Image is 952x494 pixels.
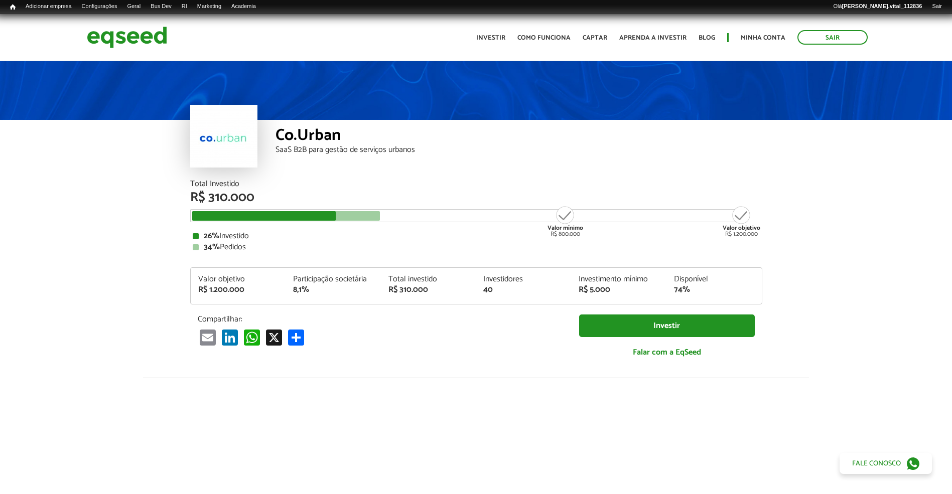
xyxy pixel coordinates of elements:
a: Falar com a EqSeed [579,342,755,363]
a: Aprenda a investir [619,35,687,41]
span: Início [10,4,16,11]
a: Sair [797,30,868,45]
a: Olá[PERSON_NAME].vital_112836 [828,3,927,11]
div: Disponível [674,275,754,283]
div: Participação societária [293,275,373,283]
p: Compartilhar: [198,314,564,324]
a: Como funciona [517,35,571,41]
a: WhatsApp [242,329,262,346]
div: Valor objetivo [198,275,279,283]
div: R$ 310.000 [388,286,469,294]
a: Compartilhar [286,329,306,346]
img: EqSeed [87,24,167,51]
div: SaaS B2B para gestão de serviços urbanos [276,146,762,154]
a: Investir [476,35,505,41]
div: Total Investido [190,180,762,188]
div: Total investido [388,275,469,283]
div: Investimento mínimo [579,275,659,283]
div: R$ 1.200.000 [198,286,279,294]
div: Investido [193,232,760,240]
a: Investir [579,314,755,337]
div: Co.Urban [276,127,762,146]
a: Captar [583,35,607,41]
div: 8,1% [293,286,373,294]
a: Início [5,3,21,12]
div: 40 [483,286,564,294]
div: R$ 310.000 [190,191,762,204]
a: Marketing [192,3,226,11]
a: RI [177,3,192,11]
strong: [PERSON_NAME].vital_112836 [842,3,922,9]
strong: Valor mínimo [548,223,583,233]
a: Academia [226,3,261,11]
div: 74% [674,286,754,294]
div: Investidores [483,275,564,283]
div: R$ 1.200.000 [723,205,760,237]
strong: Valor objetivo [723,223,760,233]
div: Pedidos [193,243,760,251]
a: Fale conosco [840,453,932,474]
a: Configurações [77,3,122,11]
a: Bus Dev [146,3,177,11]
a: Email [198,329,218,346]
a: LinkedIn [220,329,240,346]
div: R$ 800.000 [547,205,584,237]
strong: 26% [204,229,219,243]
a: Blog [699,35,715,41]
a: Adicionar empresa [21,3,77,11]
a: Sair [927,3,947,11]
a: Minha conta [741,35,785,41]
strong: 34% [204,240,220,254]
a: Geral [122,3,146,11]
a: X [264,329,284,346]
div: R$ 5.000 [579,286,659,294]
